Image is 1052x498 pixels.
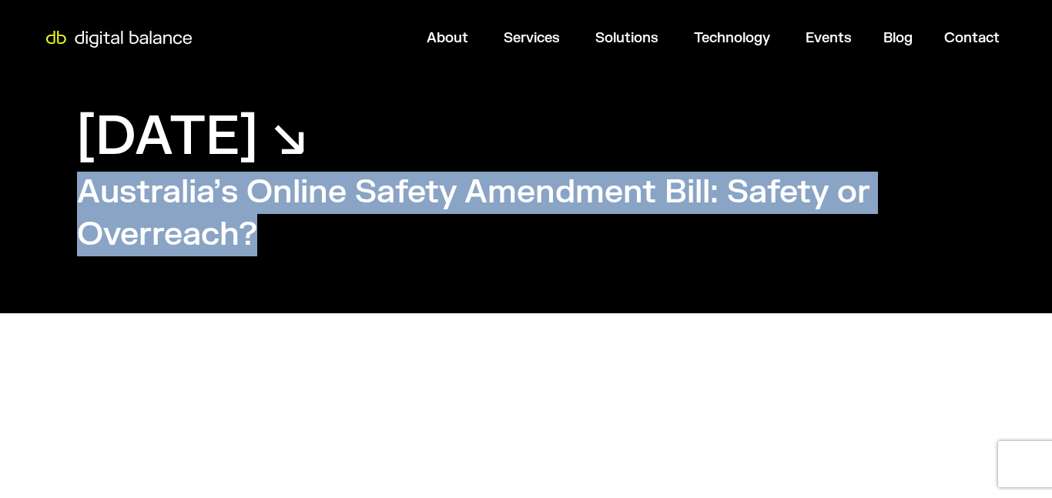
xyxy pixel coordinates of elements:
a: Events [806,29,852,47]
nav: Menu [201,23,1012,53]
a: Technology [694,29,770,47]
a: Solutions [595,29,658,47]
iframe: AudioNative ElevenLabs Player [302,390,751,460]
a: About [427,29,468,47]
h1: [DATE] ↘︎ [77,102,307,172]
a: Services [504,29,560,47]
a: Contact [944,29,1000,47]
div: Menu Toggle [201,23,1012,53]
img: Digital Balance logo [39,31,199,48]
a: Blog [883,29,913,47]
h2: Australia’s Online Safety Amendment Bill: Safety or Overreach? [77,172,975,256]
